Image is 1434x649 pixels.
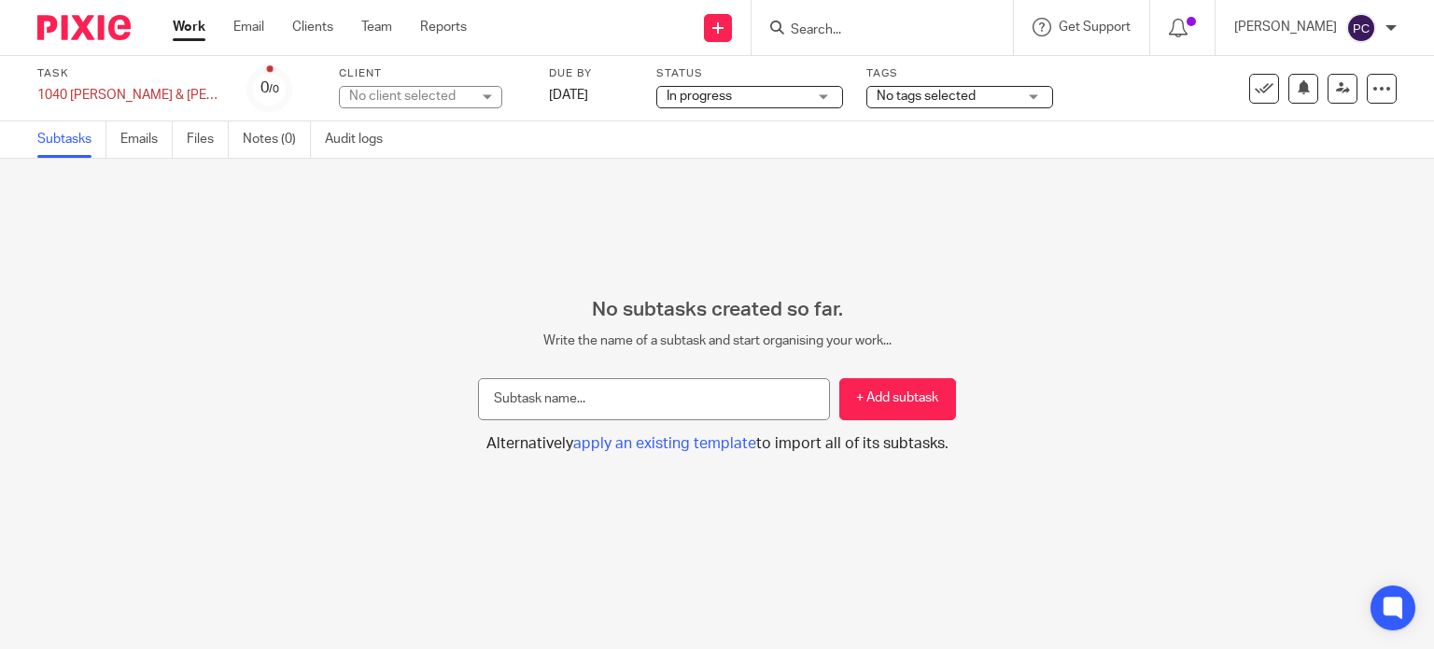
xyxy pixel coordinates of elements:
div: No client selected [349,87,471,106]
button: + Add subtask [839,378,956,420]
a: Audit logs [325,121,397,158]
p: Write the name of a subtask and start organising your work... [478,332,956,350]
input: Search [789,22,957,39]
span: No tags selected [877,90,976,103]
img: Pixie [37,15,131,40]
small: /0 [269,84,279,94]
label: Task [37,66,224,81]
a: Subtasks [37,121,106,158]
label: Client [339,66,526,81]
a: Email [233,18,264,36]
label: Tags [866,66,1053,81]
a: Clients [292,18,333,36]
a: Team [361,18,392,36]
p: [PERSON_NAME] [1234,18,1337,36]
label: Due by [549,66,633,81]
input: Subtask name... [478,378,830,420]
img: svg%3E [1346,13,1376,43]
label: Status [656,66,843,81]
a: Files [187,121,229,158]
div: 1040 DIDDI, VENKATA P. &amp; RIVAS-DIDDI, FANNY C. [37,86,224,105]
span: apply an existing template [573,436,756,451]
div: 0 [260,78,279,99]
a: Emails [120,121,173,158]
span: [DATE] [549,89,588,102]
h2: No subtasks created so far. [478,298,956,322]
span: In progress [667,90,732,103]
span: Get Support [1059,21,1131,34]
div: 1040 [PERSON_NAME] & [PERSON_NAME] [37,86,224,105]
a: Work [173,18,205,36]
button: Alternativelyapply an existing templateto import all of its subtasks. [478,434,956,454]
a: Notes (0) [243,121,311,158]
a: Reports [420,18,467,36]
